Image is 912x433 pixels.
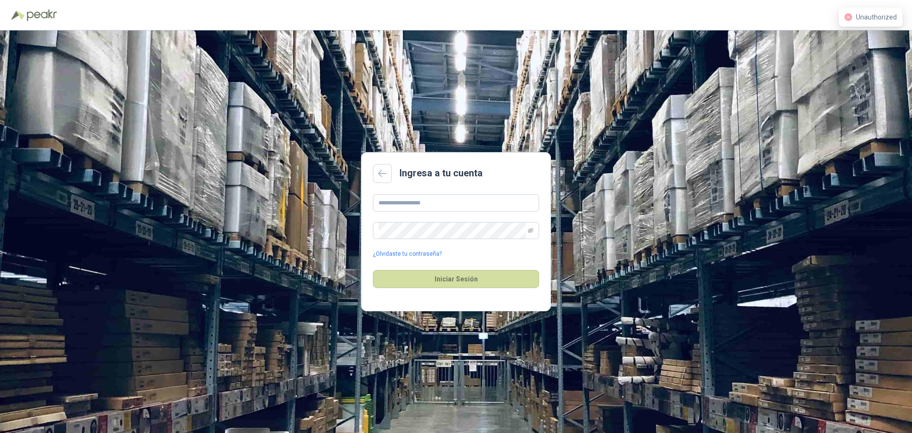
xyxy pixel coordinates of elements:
span: close-circle [845,13,852,21]
img: Logo [11,10,25,20]
a: ¿Olvidaste tu contraseña? [373,250,442,259]
h2: Ingresa a tu cuenta [399,166,483,181]
span: Unauthorized [856,13,897,21]
button: Iniciar Sesión [373,270,539,288]
span: eye-invisible [528,228,533,233]
img: Peakr [27,10,57,21]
